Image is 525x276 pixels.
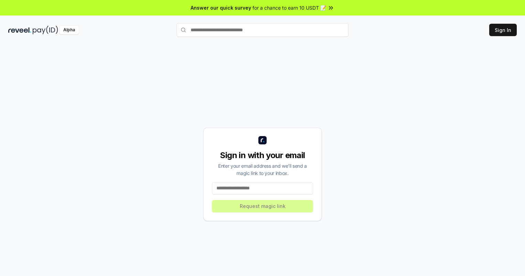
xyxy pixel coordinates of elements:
button: Sign In [489,24,517,36]
span: for a chance to earn 10 USDT 📝 [253,4,326,11]
div: Sign in with your email [212,150,313,161]
div: Enter your email address and we’ll send a magic link to your inbox. [212,162,313,177]
span: Answer our quick survey [191,4,251,11]
img: logo_small [258,136,267,144]
img: reveel_dark [8,26,31,34]
div: Alpha [60,26,79,34]
img: pay_id [33,26,58,34]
